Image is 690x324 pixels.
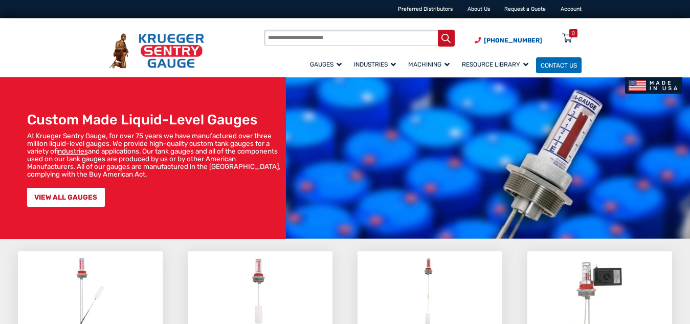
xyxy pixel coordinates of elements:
a: Machining [404,56,457,74]
span: [PHONE_NUMBER] [484,37,542,44]
span: Resource Library [462,61,528,68]
div: 0 [572,29,575,37]
a: Contact Us [536,57,582,73]
img: Made In USA [625,77,683,94]
a: Industries [349,56,404,74]
h1: Custom Made Liquid-Level Gauges [27,112,282,128]
a: Request a Quote [504,6,546,12]
span: Contact Us [541,61,577,69]
a: Resource Library [457,56,536,74]
a: About Us [468,6,490,12]
img: Krueger Sentry Gauge [109,33,204,69]
a: Phone Number (920) 434-8860 [475,36,542,45]
a: industries [58,147,88,155]
img: bg_hero_bannerksentry [286,77,690,239]
a: Gauges [305,56,349,74]
span: Machining [408,61,450,68]
span: Industries [354,61,396,68]
a: VIEW ALL GAUGES [27,188,105,207]
a: Account [561,6,582,12]
a: Preferred Distributors [398,6,453,12]
span: Gauges [310,61,342,68]
p: At Krueger Sentry Gauge, for over 75 years we have manufactured over three million liquid-level g... [27,132,282,178]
